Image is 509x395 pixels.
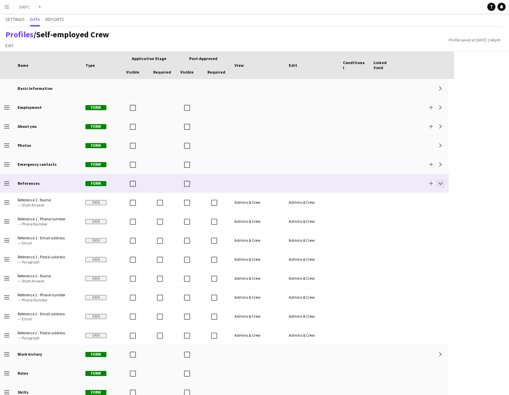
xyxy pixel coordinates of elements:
[230,326,285,344] div: Admins & Crew
[189,56,218,61] span: Post-Approved
[343,60,365,70] span: Conditional
[373,60,396,70] span: Linked field
[36,29,109,40] span: Self-employed Crew
[85,105,106,110] span: Form
[85,352,106,357] span: Form
[18,259,77,264] span: — Paragraph
[18,390,28,395] b: Skills
[85,63,95,68] span: Type
[85,238,106,243] span: Data
[18,352,42,357] b: Work history
[18,143,31,148] b: Photos
[285,326,339,344] div: Admins & Crew
[180,70,194,75] span: Visible
[207,70,225,75] span: Required
[18,221,77,226] span: — Phone Number
[85,371,106,376] span: Form
[235,63,244,68] span: View
[285,269,339,288] div: Admins & Crew
[285,288,339,307] div: Admins & Crew
[18,273,77,278] span: Reference 2 - Name
[153,70,171,75] span: Required
[18,371,28,376] b: Roles
[85,124,106,129] span: Form
[3,41,16,50] a: Edit
[18,311,77,316] span: Reference 2 - Email address
[230,307,285,325] div: Admins & Crew
[18,86,53,91] b: Basic Information
[445,37,504,42] span: Profile saved at [DATE] 1:46pm
[18,292,77,297] span: Reference 2 - Phone number
[85,181,106,186] span: Form
[18,278,77,283] span: — Short Answer
[285,307,339,325] div: Admins & Crew
[85,276,106,281] span: Data
[85,295,106,300] span: Data
[85,257,106,262] span: Data
[85,219,106,224] span: Data
[18,330,77,335] span: Reference 2 - Postal address
[230,250,285,269] div: Admins & Crew
[285,212,339,231] div: Admins & Crew
[18,124,37,129] b: About you
[5,29,34,40] a: Profiles
[126,70,139,75] span: Visible
[18,216,77,221] span: Reference 1 - Phone number
[30,17,40,22] span: Data
[18,254,77,259] span: Reference 1 - Postal address
[230,231,285,250] div: Admins & Crew
[18,335,77,340] span: — Paragraph
[285,231,339,250] div: Admins & Crew
[18,202,77,208] span: — Short Answer
[18,63,28,68] span: Name
[230,288,285,307] div: Admins & Crew
[18,105,42,110] b: Employment
[85,162,106,167] span: Form
[289,63,297,68] span: Edit
[5,17,25,22] span: Settings
[14,0,36,14] button: DWTC
[18,316,77,321] span: — Email
[18,162,57,167] b: Emergency contacts
[285,193,339,212] div: Admins & Crew
[85,314,106,319] span: Data
[230,212,285,231] div: Admins & Crew
[85,200,106,205] span: Data
[85,333,106,338] span: Data
[230,193,285,212] div: Admins & Crew
[230,269,285,288] div: Admins & Crew
[18,197,77,202] span: Reference 1 - Name
[5,42,13,48] span: Edit
[18,235,77,240] span: Reference 1 - Email address
[18,181,40,186] b: References
[85,390,106,395] span: Form
[45,17,64,22] span: Reports
[5,29,109,40] h1: /
[285,250,339,269] div: Admins & Crew
[85,143,106,148] span: Form
[18,240,77,245] span: — Email
[132,56,166,61] span: Application stage
[18,297,77,302] span: — Phone Number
